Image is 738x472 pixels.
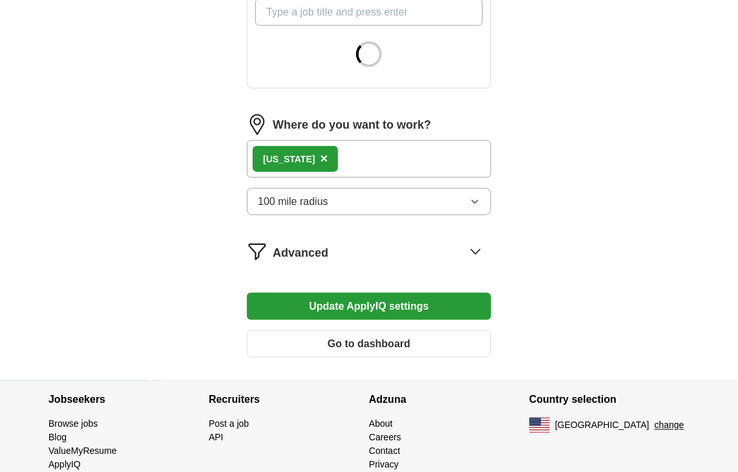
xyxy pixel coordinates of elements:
[209,433,224,443] a: API
[369,419,393,429] a: About
[321,151,328,166] span: ×
[369,460,399,470] a: Privacy
[247,241,268,262] img: filter
[529,381,690,418] h4: Country selection
[247,114,268,135] img: location.png
[48,460,81,470] a: ApplyIQ
[258,194,328,209] span: 100 mile radius
[369,433,401,443] a: Careers
[321,149,328,169] button: ×
[48,446,117,456] a: ValueMyResume
[263,153,315,166] div: [US_STATE]
[48,433,67,443] a: Blog
[48,419,98,429] a: Browse jobs
[247,293,491,320] button: Update ApplyIQ settings
[529,418,550,433] img: US flag
[273,244,328,262] span: Advanced
[247,330,491,358] button: Go to dashboard
[555,419,649,433] span: [GEOGRAPHIC_DATA]
[247,188,491,215] button: 100 mile radius
[369,446,400,456] a: Contact
[209,419,249,429] a: Post a job
[655,419,684,433] button: change
[273,116,431,134] label: Where do you want to work?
